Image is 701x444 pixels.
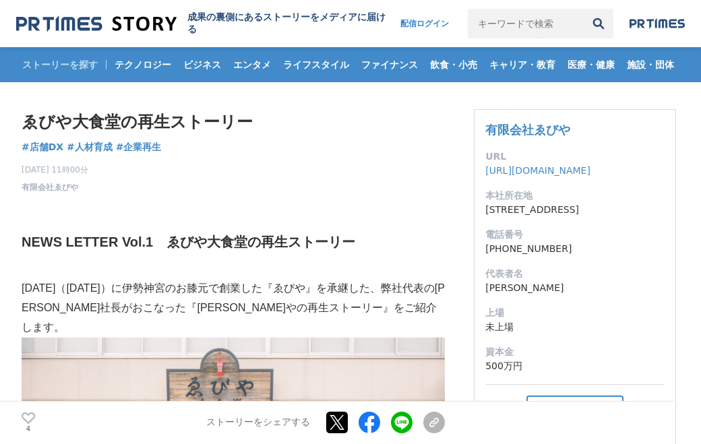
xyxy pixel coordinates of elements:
[485,281,665,295] dd: [PERSON_NAME]
[22,141,63,153] span: #店舗DX
[484,59,561,71] span: キャリア・教育
[22,234,355,249] strong: NEWS LETTER Vol.1 ゑびや大食堂の再生ストーリー
[485,267,665,281] dt: 代表者名
[187,11,387,36] h2: 成果の裏側にあるストーリーをメディアに届ける
[584,9,613,38] button: 検索
[278,47,355,82] a: ライフスタイル
[425,47,483,82] a: 飲食・小売
[22,426,35,433] p: 4
[485,165,590,176] a: [URL][DOMAIN_NAME]
[485,189,665,203] dt: 本社所在地
[485,228,665,242] dt: 電話番号
[22,140,63,154] a: #店舗DX
[116,141,162,153] span: #企業再生
[109,59,177,71] span: テクノロジー
[67,140,113,154] a: #人材育成
[116,140,162,154] a: #企業再生
[526,395,623,420] button: フォロー
[178,47,226,82] a: ビジネス
[621,47,679,82] a: 施設・団体
[206,417,310,429] p: ストーリーをシェアする
[22,109,445,135] h1: ゑびや大食堂の再生ストーリー
[425,59,483,71] span: 飲食・小売
[16,15,177,33] img: 成果の裏側にあるストーリーをメディアに届ける
[228,59,276,71] span: エンタメ
[485,306,665,320] dt: 上場
[356,47,423,82] a: ファイナンス
[485,123,570,137] a: 有限会社ゑびや
[630,18,685,29] img: prtimes
[485,345,665,359] dt: 資本金
[485,320,665,334] dd: 未上場
[485,359,665,373] dd: 500万円
[67,141,113,153] span: #人材育成
[485,203,665,217] dd: [STREET_ADDRESS]
[16,11,387,36] a: 成果の裏側にあるストーリーをメディアに届ける 成果の裏側にあるストーリーをメディアに届ける
[228,47,276,82] a: エンタメ
[562,47,620,82] a: 医療・健康
[109,47,177,82] a: テクノロジー
[562,59,620,71] span: 医療・健康
[22,164,88,176] span: [DATE] 11時00分
[387,9,462,38] a: 配信ログイン
[468,9,584,38] input: キーワードで検索
[22,279,445,337] p: [DATE]（[DATE]）に伊勢神宮のお膝元で創業した『ゑびや』を承継した、弊社代表の[PERSON_NAME]社長がおこなった『[PERSON_NAME]やの再生ストーリー』をご紹介します。
[178,59,226,71] span: ビジネス
[485,150,665,164] dt: URL
[22,181,78,193] a: 有限会社ゑびや
[278,59,355,71] span: ライフスタイル
[356,59,423,71] span: ファイナンス
[485,242,665,256] dd: [PHONE_NUMBER]
[621,59,679,71] span: 施設・団体
[484,47,561,82] a: キャリア・教育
